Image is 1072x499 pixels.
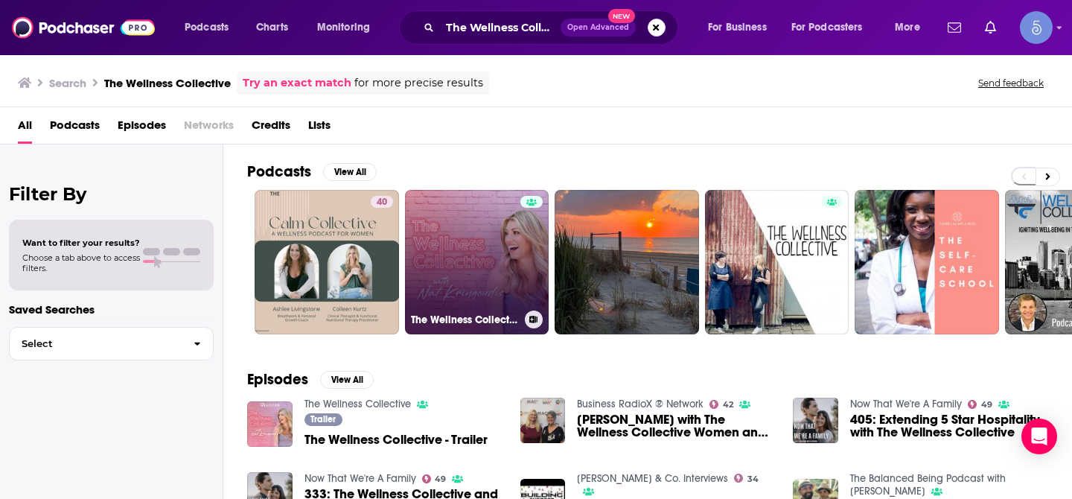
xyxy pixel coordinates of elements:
button: open menu [307,16,389,39]
button: open menu [698,16,785,39]
a: Show notifications dropdown [979,15,1002,40]
a: The Balanced Being Podcast with Gunny Sodhi [850,472,1006,498]
p: Saved Searches [9,302,214,317]
button: Show profile menu [1020,11,1053,44]
span: Trailer [310,415,336,424]
a: Byers & Co. Interviews [577,472,728,485]
span: New [608,9,635,23]
button: Select [9,327,214,360]
span: 40 [377,195,387,210]
button: open menu [174,16,248,39]
a: All [18,113,32,144]
span: Monitoring [317,17,370,38]
a: 40 [371,196,393,208]
a: Lists [308,113,331,144]
a: EpisodesView All [247,370,374,389]
span: Want to filter your results? [22,238,140,248]
span: Networks [184,113,234,144]
span: for more precise results [354,74,483,92]
a: The Wellness Collective [405,190,549,334]
img: 405: Extending 5 Star Hospitality with The Wellness Collective [793,398,838,443]
a: The Wellness Collective - Trailer [304,433,488,446]
a: 405: Extending 5 Star Hospitality with The Wellness Collective [850,413,1048,439]
a: 40 [255,190,399,334]
h2: Podcasts [247,162,311,181]
a: 49 [968,400,992,409]
span: 42 [723,401,733,408]
a: Now That We're A Family [850,398,962,410]
button: Open AdvancedNew [561,19,636,36]
button: View All [320,371,374,389]
h2: Filter By [9,183,214,205]
a: Podcasts [50,113,100,144]
input: Search podcasts, credits, & more... [440,16,561,39]
span: 49 [981,401,992,408]
button: Send feedback [974,77,1048,89]
span: Choose a tab above to access filters. [22,252,140,273]
span: [PERSON_NAME] with The Wellness Collective Women and Children [577,413,775,439]
img: Podchaser - Follow, Share and Rate Podcasts [12,13,155,42]
span: 34 [747,476,759,483]
a: Show notifications dropdown [942,15,967,40]
a: Credits [252,113,290,144]
a: Charts [246,16,297,39]
span: Select [10,339,182,349]
span: Podcasts [185,17,229,38]
a: 42 [709,400,733,409]
h3: The Wellness Collective [104,76,231,90]
a: 49 [422,474,447,483]
img: The Wellness Collective - Trailer [247,401,293,447]
span: Open Advanced [567,24,629,31]
a: 34 [734,474,759,483]
img: Amy Jolley with The Wellness Collective Women and Children [520,398,566,443]
a: PodcastsView All [247,162,377,181]
span: For Business [708,17,767,38]
span: For Podcasters [791,17,863,38]
div: Open Intercom Messenger [1021,419,1057,454]
h3: Search [49,76,86,90]
span: 49 [435,476,446,483]
a: The Wellness Collective [304,398,411,410]
span: Charts [256,17,288,38]
button: View All [323,163,377,181]
span: More [895,17,920,38]
a: Episodes [118,113,166,144]
button: open menu [884,16,939,39]
h3: The Wellness Collective [411,314,519,326]
a: Now That We're A Family [304,472,416,485]
a: Business RadioX ® Network [577,398,703,410]
a: Try an exact match [243,74,351,92]
img: User Profile [1020,11,1053,44]
div: Search podcasts, credits, & more... [413,10,692,45]
h2: Episodes [247,370,308,389]
button: open menu [782,16,884,39]
span: Logged in as Spiral5-G1 [1020,11,1053,44]
a: Amy Jolley with The Wellness Collective Women and Children [577,413,775,439]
